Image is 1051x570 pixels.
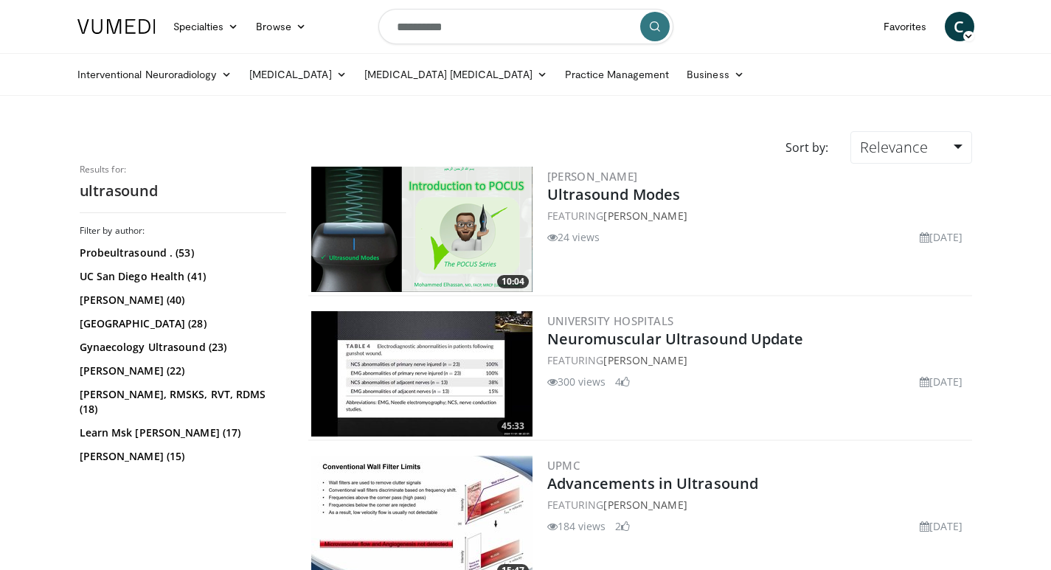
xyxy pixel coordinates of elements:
[80,225,286,237] h3: Filter by author:
[603,209,687,223] a: [PERSON_NAME]
[920,229,963,245] li: [DATE]
[547,352,969,368] div: FEATURING
[547,313,674,328] a: University Hospitals
[77,19,156,34] img: VuMedi Logo
[80,387,282,417] a: [PERSON_NAME], RMSKS, RVT, RDMS (18)
[547,169,638,184] a: [PERSON_NAME]
[247,12,315,41] a: Browse
[164,12,248,41] a: Specialties
[311,167,533,292] a: 10:04
[80,449,282,464] a: [PERSON_NAME] (15)
[240,60,355,89] a: [MEDICAL_DATA]
[80,181,286,201] h2: ultrasound
[603,498,687,512] a: [PERSON_NAME]
[547,458,580,473] a: UPMC
[615,374,630,389] li: 4
[547,229,600,245] li: 24 views
[547,184,681,204] a: Ultrasound Modes
[547,374,606,389] li: 300 views
[774,131,839,164] div: Sort by:
[80,293,282,307] a: [PERSON_NAME] (40)
[80,364,282,378] a: [PERSON_NAME] (22)
[945,12,974,41] a: C
[678,60,753,89] a: Business
[547,208,969,223] div: FEATURING
[860,137,928,157] span: Relevance
[547,497,969,512] div: FEATURING
[80,164,286,175] p: Results for:
[80,425,282,440] a: Learn Msk [PERSON_NAME] (17)
[80,340,282,355] a: Gynaecology Ultrasound (23)
[80,316,282,331] a: [GEOGRAPHIC_DATA] (28)
[556,60,678,89] a: Practice Management
[547,518,606,534] li: 184 views
[311,167,533,292] img: 0b8e5c7c-9a52-4e0c-837f-e49ab6ad6454.png.300x170_q85_crop-smart_upscale.png
[603,353,687,367] a: [PERSON_NAME]
[875,12,936,41] a: Favorites
[547,329,804,349] a: Neuromuscular Ultrasound Update
[311,311,533,437] img: 83137ded-57a5-440b-bb25-7a27c02f6868.300x170_q85_crop-smart_upscale.jpg
[355,60,556,89] a: [MEDICAL_DATA] [MEDICAL_DATA]
[547,473,759,493] a: Advancements in Ultrasound
[497,275,529,288] span: 10:04
[850,131,971,164] a: Relevance
[311,311,533,437] a: 45:33
[920,518,963,534] li: [DATE]
[69,60,240,89] a: Interventional Neuroradiology
[378,9,673,44] input: Search topics, interventions
[80,269,282,284] a: UC San Diego Health (41)
[920,374,963,389] li: [DATE]
[615,518,630,534] li: 2
[80,246,282,260] a: Probeultrasound . (53)
[497,420,529,433] span: 45:33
